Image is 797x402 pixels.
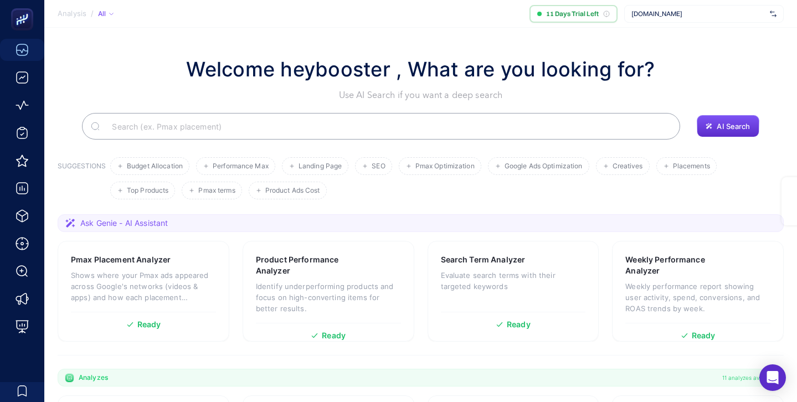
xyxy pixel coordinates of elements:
[137,321,161,328] span: Ready
[759,364,786,391] div: Open Intercom Messenger
[441,270,586,292] p: Evaluate search terms with their targeted keywords
[372,162,385,171] span: SEO
[625,281,770,314] p: Weekly performance report showing user activity, spend, conversions, and ROAS trends by week.
[692,332,716,339] span: Ready
[299,162,342,171] span: Landing Page
[507,321,531,328] span: Ready
[717,122,750,131] span: AI Search
[58,162,106,199] h3: SUGGESTIONS
[186,89,655,102] p: Use AI Search if you want a deep search
[98,9,114,18] div: All
[631,9,765,18] span: [DOMAIN_NAME]
[546,9,599,18] span: 11 Days Trial Left
[722,373,777,382] span: 11 analyzes available
[103,111,671,142] input: Search
[127,162,183,171] span: Budget Allocation
[428,241,599,342] a: Search Term AnalyzerEvaluate search terms with their targeted keywordsReady
[80,218,168,229] span: Ask Genie - AI Assistant
[770,8,777,19] img: svg%3e
[243,241,414,342] a: Product Performance AnalyzerIdentify underperforming products and focus on high-converting items ...
[322,332,346,339] span: Ready
[256,254,366,276] h3: Product Performance Analyzer
[58,9,86,18] span: Analysis
[186,54,655,84] h1: Welcome heybooster , What are you looking for?
[71,270,216,303] p: Shows where your Pmax ads appeared across Google's networks (videos & apps) and how each placemen...
[415,162,475,171] span: Pmax Optimization
[127,187,168,195] span: Top Products
[198,187,235,195] span: Pmax terms
[71,254,171,265] h3: Pmax Placement Analyzer
[505,162,583,171] span: Google Ads Optimization
[91,9,94,18] span: /
[612,241,784,342] a: Weekly Performance AnalyzerWeekly performance report showing user activity, spend, conversions, a...
[613,162,643,171] span: Creatives
[58,241,229,342] a: Pmax Placement AnalyzerShows where your Pmax ads appeared across Google's networks (videos & apps...
[673,162,710,171] span: Placements
[213,162,269,171] span: Performance Max
[441,254,526,265] h3: Search Term Analyzer
[256,281,401,314] p: Identify underperforming products and focus on high-converting items for better results.
[625,254,736,276] h3: Weekly Performance Analyzer
[79,373,108,382] span: Analyzes
[697,115,759,137] button: AI Search
[265,187,320,195] span: Product Ads Cost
